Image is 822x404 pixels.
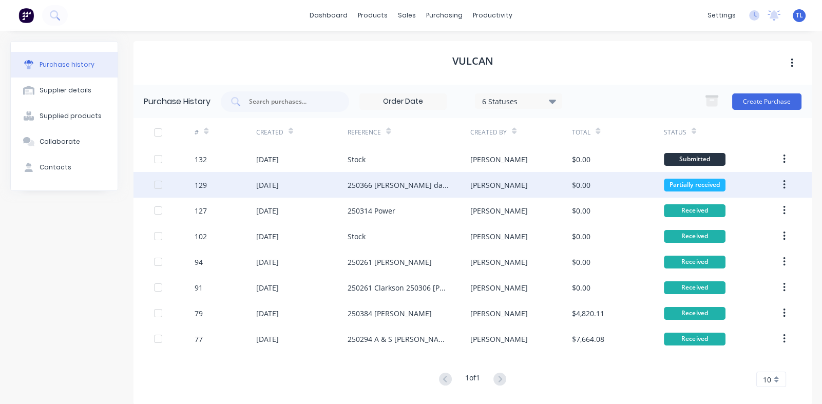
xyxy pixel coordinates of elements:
div: 250261 [PERSON_NAME] [348,257,432,267]
div: 250294 A & S [PERSON_NAME] [348,334,449,344]
a: dashboard [304,8,353,23]
div: [DATE] [256,205,279,216]
div: [PERSON_NAME] [470,231,528,242]
img: Factory [18,8,34,23]
div: [DATE] [256,257,279,267]
button: Supplier details [11,78,118,103]
div: Supplier details [40,86,91,95]
div: Stock [348,154,366,165]
h1: Vulcan [452,55,493,67]
div: $7,664.08 [572,334,604,344]
div: $4,820.11 [572,308,604,319]
div: Collaborate [40,137,80,146]
div: Submitted [664,153,725,166]
div: 250384 [PERSON_NAME] [348,308,432,319]
div: Created By [470,128,507,137]
div: $0.00 [572,154,590,165]
div: $0.00 [572,257,590,267]
div: Stock [348,231,366,242]
button: Create Purchase [732,93,801,110]
div: 91 [195,282,203,293]
div: $0.00 [572,180,590,190]
div: 6 Statuses [482,95,556,106]
div: 129 [195,180,207,190]
div: settings [702,8,741,23]
div: [DATE] [256,180,279,190]
div: sales [393,8,421,23]
div: Received [664,281,725,294]
div: [DATE] [256,231,279,242]
button: Contacts [11,155,118,180]
div: Created [256,128,283,137]
button: Purchase history [11,52,118,78]
div: 250314 Power [348,205,395,216]
div: $0.00 [572,282,590,293]
div: Purchase history [40,60,94,69]
div: 1 of 1 [465,372,480,387]
div: Contacts [40,163,71,172]
div: products [353,8,393,23]
div: [PERSON_NAME] [470,257,528,267]
div: $0.00 [572,205,590,216]
div: Received [664,204,725,217]
div: [PERSON_NAME] [470,154,528,165]
div: Received [664,256,725,268]
div: [PERSON_NAME] [470,308,528,319]
div: [DATE] [256,308,279,319]
div: $0.00 [572,231,590,242]
div: [DATE] [256,334,279,344]
div: [PERSON_NAME] [470,282,528,293]
div: [PERSON_NAME] [470,205,528,216]
div: Received [664,230,725,243]
div: Reference [348,128,381,137]
div: [PERSON_NAME] [470,334,528,344]
span: TL [796,11,803,20]
div: productivity [468,8,518,23]
div: 94 [195,257,203,267]
button: Supplied products [11,103,118,129]
div: 127 [195,205,207,216]
div: Received [664,333,725,345]
div: Partially received [664,179,725,191]
button: Collaborate [11,129,118,155]
div: 132 [195,154,207,165]
span: 10 [763,374,771,385]
div: 250261 Clarkson 250306 [PERSON_NAME] stock Sheds [348,282,449,293]
div: Status [664,128,686,137]
div: 250366 [PERSON_NAME] dairy [348,180,449,190]
input: Search purchases... [248,97,333,107]
div: Purchase History [144,95,211,108]
div: [DATE] [256,282,279,293]
div: [DATE] [256,154,279,165]
div: 102 [195,231,207,242]
div: 79 [195,308,203,319]
div: 77 [195,334,203,344]
div: Total [572,128,590,137]
div: [PERSON_NAME] [470,180,528,190]
div: Supplied products [40,111,102,121]
div: # [195,128,199,137]
div: Received [664,307,725,320]
input: Order Date [360,94,446,109]
div: purchasing [421,8,468,23]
